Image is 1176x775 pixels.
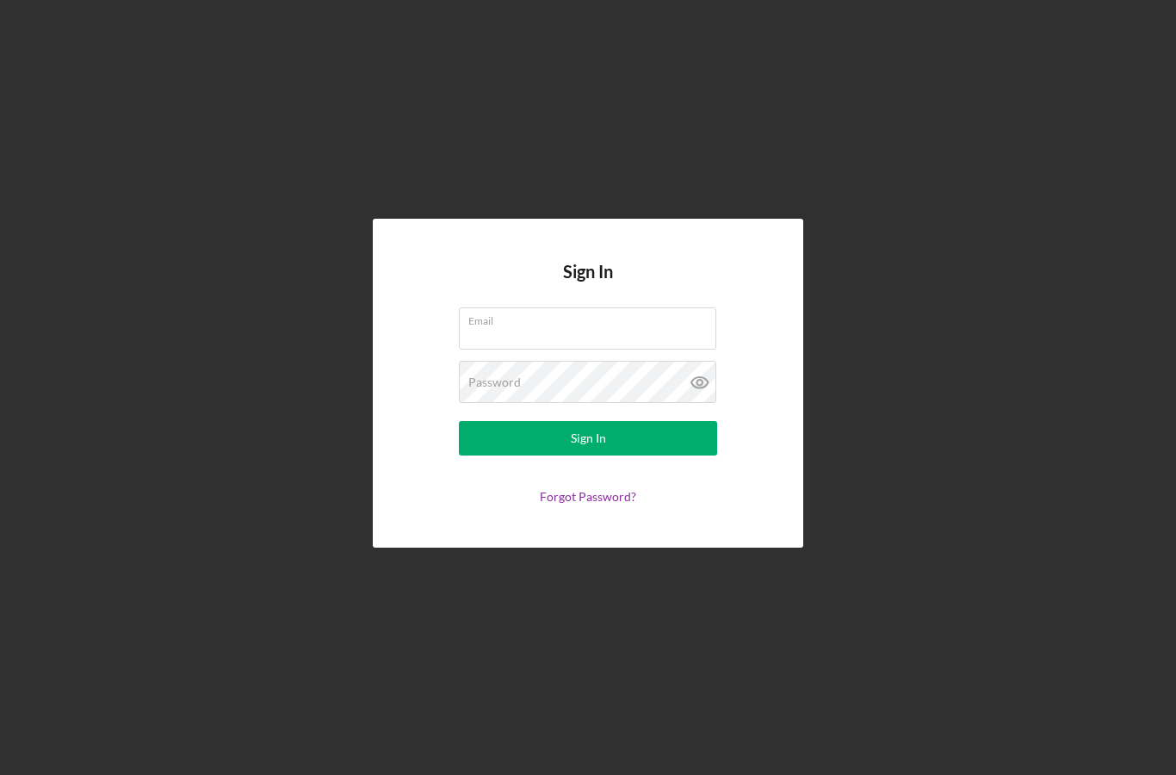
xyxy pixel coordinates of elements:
h4: Sign In [563,262,613,307]
div: Sign In [571,421,606,456]
button: Sign In [459,421,717,456]
label: Password [468,375,521,389]
a: Forgot Password? [540,489,636,504]
label: Email [468,308,716,327]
